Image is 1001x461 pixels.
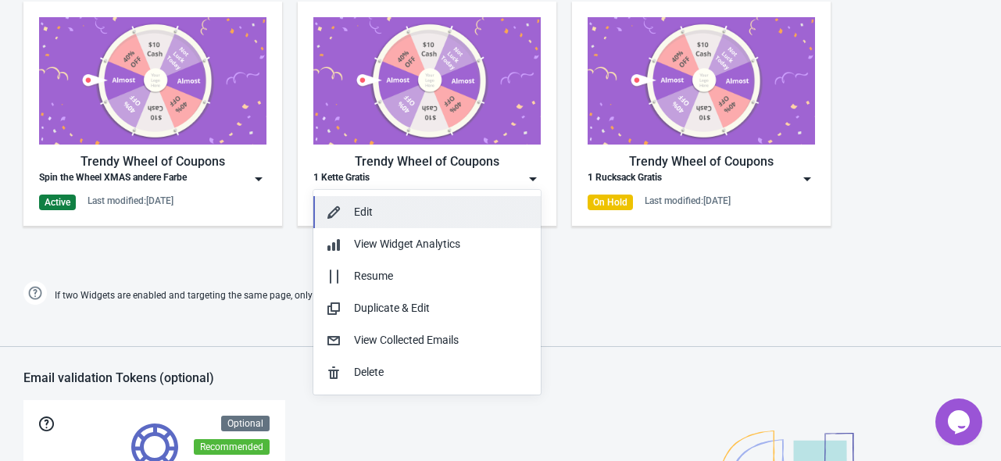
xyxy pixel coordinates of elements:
img: dropdown.png [251,171,266,187]
div: Optional [221,416,270,431]
button: Resume [313,260,541,292]
img: help.png [23,281,47,305]
div: Active [39,195,76,210]
button: View Widget Analytics [313,228,541,260]
div: 1 Kette Gratis [313,171,370,187]
div: Delete [354,364,528,381]
div: View Collected Emails [354,332,528,348]
div: Trendy Wheel of Coupons [39,152,266,171]
img: trendy_game.png [588,17,815,145]
div: Trendy Wheel of Coupons [313,152,541,171]
img: dropdown.png [799,171,815,187]
div: Edit [354,204,528,220]
div: 1 Rucksack Gratis [588,171,662,187]
div: On Hold [588,195,633,210]
div: Last modified: [DATE] [645,195,731,207]
span: View Widget Analytics [354,238,460,250]
span: If two Widgets are enabled and targeting the same page, only the most recently updated one will b... [55,283,517,309]
button: Edit [313,196,541,228]
div: Duplicate & Edit [354,300,528,316]
iframe: chat widget [935,398,985,445]
button: Delete [313,356,541,388]
div: Resume [354,268,528,284]
div: Spin the Wheel XMAS andere Farbe [39,171,187,187]
div: Recommended [194,439,270,455]
img: trendy_game.png [313,17,541,145]
div: Last modified: [DATE] [88,195,173,207]
button: View Collected Emails [313,324,541,356]
button: Duplicate & Edit [313,292,541,324]
div: Trendy Wheel of Coupons [588,152,815,171]
img: trendy_game.png [39,17,266,145]
img: dropdown.png [525,171,541,187]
